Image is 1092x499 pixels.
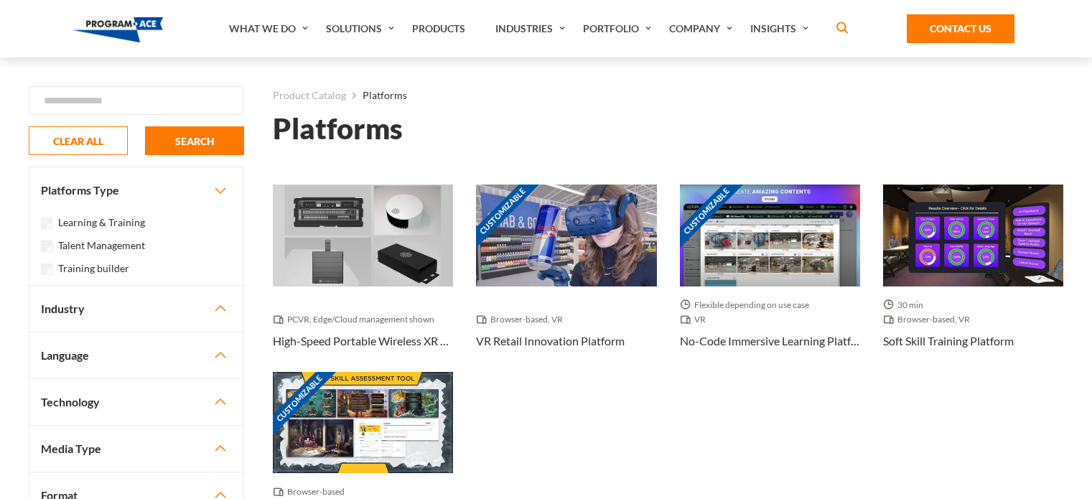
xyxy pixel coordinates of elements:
[29,126,128,155] button: CLEAR ALL
[883,298,929,312] span: 30 min
[273,86,1063,105] nav: breadcrumb
[29,167,243,213] button: Platforms Type
[680,332,860,350] h3: No-code Immersive Learning Platform
[476,332,625,350] h3: VR Retail Innovation Platform
[41,241,52,252] input: Talent Management
[273,332,453,350] h3: High-Speed Portable Wireless XR Platform
[273,86,346,105] a: Product Catalog
[346,86,407,105] li: Platforms
[476,312,569,327] span: Browser-based, VR
[273,312,440,327] span: PCVR, Edge/Cloud management shown
[29,286,243,332] button: Industry
[73,17,164,42] img: Program-Ace
[29,332,243,378] button: Language
[29,379,243,425] button: Technology
[29,426,243,472] button: Media Type
[883,312,976,327] span: Browser-based, VR
[680,185,860,371] a: Customizable Thumbnail - No-code Immersive Learning Platform Flexible depending on use case VR No...
[273,185,453,371] a: Thumbnail - High-Speed Portable Wireless XR Platform PCVR, Edge/Cloud management shown High-Speed...
[58,215,145,230] label: Learning & Training
[273,485,350,499] span: Browser-based
[883,185,1063,371] a: Thumbnail - Soft skill training platform 30 min Browser-based, VR Soft skill training platform
[680,312,711,327] span: VR
[680,298,815,312] span: Flexible depending on use case
[58,238,145,253] label: Talent Management
[476,185,656,371] a: Customizable Thumbnail - VR Retail Innovation Platform Browser-based, VR VR Retail Innovation Pla...
[883,332,1014,350] h3: Soft skill training platform
[41,264,52,275] input: Training builder
[41,218,52,229] input: Learning & Training
[907,14,1014,43] a: Contact Us
[58,261,129,276] label: Training builder
[273,116,403,141] h1: Platforms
